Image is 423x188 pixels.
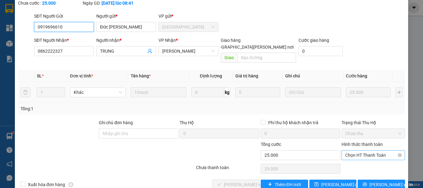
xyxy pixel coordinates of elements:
[398,153,402,157] span: close-circle
[42,1,56,6] b: 25.000
[159,38,176,43] span: VP Nhận
[69,182,73,187] span: info-circle
[70,73,93,78] span: Đơn vị tính
[131,73,151,78] span: Tên hàng
[96,13,156,20] div: Người gửi
[235,87,280,97] input: 0
[266,119,321,126] span: Phí thu hộ khách nhận trả
[235,73,258,78] span: Giá trị hàng
[102,1,133,6] b: [DATE] lúc 08:41
[96,37,156,44] div: Người nhận
[25,181,68,188] span: Xuất hóa đơn hàng
[342,119,405,126] div: Trạng thái Thu Hộ
[34,37,94,44] div: SĐT Người Nhận
[162,22,215,32] span: Sài Gòn
[209,44,296,50] span: [GEOGRAPHIC_DATA][PERSON_NAME] nơi
[74,88,122,97] span: Khác
[275,181,301,188] span: Thêm ĐH mới
[20,87,30,97] button: delete
[99,120,133,125] label: Ghi chú đơn hàng
[237,53,296,63] input: Dọc đường
[200,73,222,78] span: Định lượng
[299,46,343,56] input: Cước giao hàng
[159,13,218,20] div: VP gửi
[162,46,215,56] span: Cao Tốc
[131,87,186,97] input: VD: Bàn, Ghế
[395,87,403,97] button: plus
[283,70,343,82] th: Ghi chú
[346,87,390,97] input: 0
[299,38,329,43] label: Cước giao hàng
[224,87,230,97] span: kg
[99,129,178,138] input: Ghi chú đơn hàng
[369,181,413,188] span: [PERSON_NAME] và In
[321,181,361,188] span: [PERSON_NAME] đổi
[195,164,260,175] div: Chưa thanh toán
[34,13,94,20] div: SĐT Người Gửi
[268,182,272,187] span: plus
[346,73,367,78] span: Cước hàng
[221,53,237,63] span: Giao
[345,129,401,138] span: Chưa thu
[221,38,241,43] span: Giao hàng
[20,105,164,112] div: Tổng: 1
[147,49,152,54] span: user-add
[180,120,194,125] span: Thu Hộ
[261,142,281,147] span: Tổng cước
[285,87,341,97] input: Ghi Chú
[37,73,42,78] span: SL
[314,182,319,187] span: save
[363,182,367,187] span: printer
[345,151,401,160] span: Chọn HT Thanh Toán
[342,142,383,147] label: Hình thức thanh toán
